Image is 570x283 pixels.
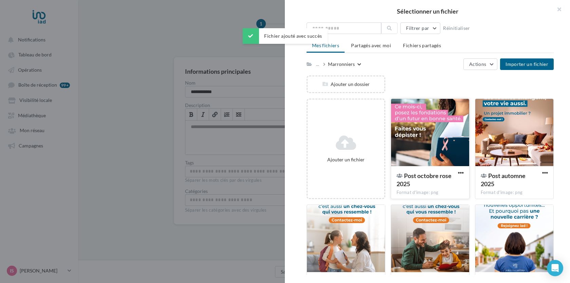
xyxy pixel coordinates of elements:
[403,42,441,48] span: Fichiers partagés
[547,260,563,276] div: Open Intercom Messenger
[296,8,559,14] h2: Sélectionner un fichier
[397,172,452,188] span: Post octobre rose 2025
[500,58,554,70] button: Importer un fichier
[308,81,384,88] div: Ajouter un dossier
[315,59,320,69] div: ...
[469,61,486,67] span: Actions
[310,156,382,163] div: Ajouter un fichier
[400,22,440,34] button: Filtrer par
[440,24,473,32] button: Réinitialiser
[242,28,327,44] div: Fichier ajouté avec succès
[481,190,548,196] div: Format d'image: png
[351,42,391,48] span: Partagés avec moi
[463,58,497,70] button: Actions
[397,190,464,196] div: Format d'image: png
[481,172,526,188] span: Post automne 2025
[328,61,355,68] div: Marronniers
[505,61,548,67] span: Importer un fichier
